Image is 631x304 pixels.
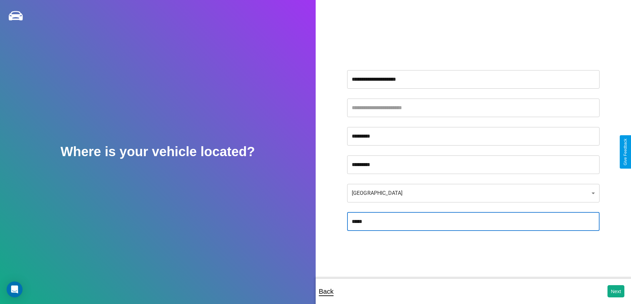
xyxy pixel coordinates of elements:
[347,184,600,202] div: [GEOGRAPHIC_DATA]
[7,282,23,297] div: Open Intercom Messenger
[607,285,624,297] button: Next
[319,285,334,297] p: Back
[623,139,628,165] div: Give Feedback
[61,144,255,159] h2: Where is your vehicle located?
